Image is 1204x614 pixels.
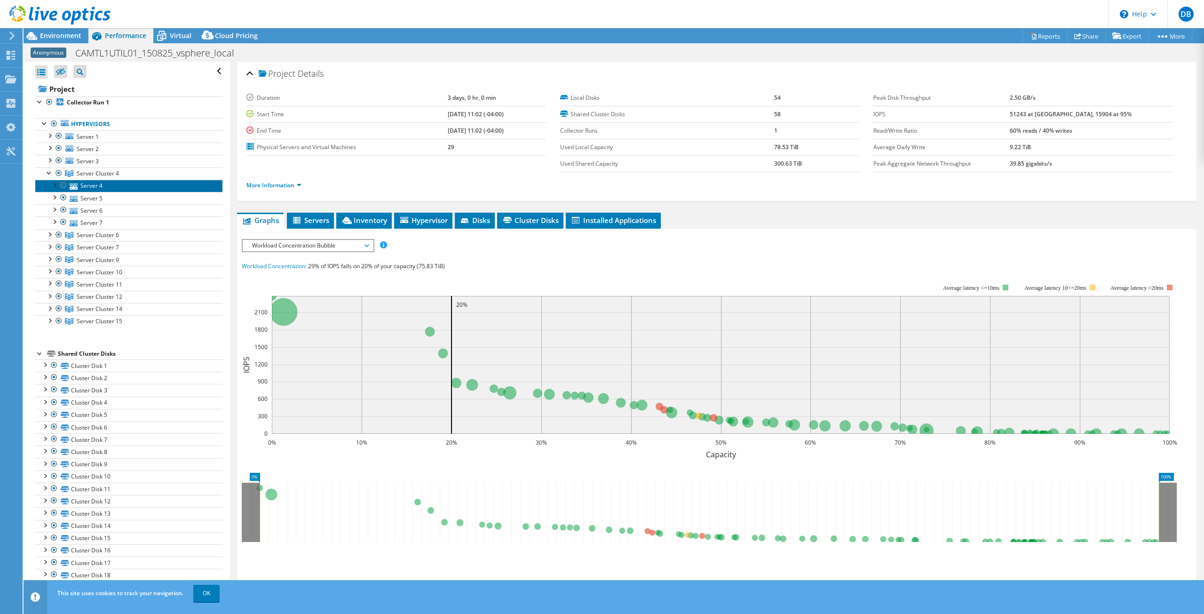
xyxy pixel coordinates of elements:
text: 2100 [254,308,268,316]
a: Export [1105,29,1149,43]
a: Share [1067,29,1106,43]
a: OK [193,585,220,602]
text: 600 [258,395,268,403]
a: Cluster Disk 14 [35,520,222,532]
text: 1200 [254,360,268,368]
a: Server 7 [35,216,222,229]
a: Server Cluster 7 [35,241,222,254]
text: 1500 [254,343,268,351]
span: Details [298,68,324,79]
tspan: Average latency 10<=20ms [1024,285,1086,291]
h1: CAMTL1UTIL01_150825_vsphere_local [71,48,249,58]
a: Server 1 [35,130,222,143]
a: Cluster Disk 8 [35,446,222,458]
a: Reports [1022,29,1068,43]
a: Cluster Disk 1 [35,359,222,372]
span: Environment [40,31,81,40]
text: 0% [268,439,276,447]
text: 300 [258,412,268,420]
span: 29% of IOPS falls on 20% of your capacity (75.83 TiB) [308,262,445,270]
b: 39.85 gigabits/s [1010,159,1052,167]
label: Physical Servers and Virtual Machines [246,143,447,152]
span: Server 2 [77,145,99,153]
text: 100% [1163,439,1177,447]
text: IOPS [241,357,252,373]
a: Cluster Disk 15 [35,532,222,544]
b: 29 [448,143,454,151]
span: Workload Concentration Bubble [247,240,368,251]
span: Project [259,69,295,79]
label: Start Time [246,110,447,119]
span: Server Cluster 7 [77,243,119,251]
a: Cluster Disk 7 [35,433,222,446]
a: Server Cluster 14 [35,303,222,315]
label: Peak Aggregate Network Throughput [873,159,1010,168]
span: This site uses cookies to track your navigation. [57,589,183,597]
label: Used Local Capacity [560,143,774,152]
label: IOPS [873,110,1010,119]
span: Server Cluster 15 [77,317,122,325]
b: 54 [774,94,781,102]
label: Peak Disk Throughput [873,93,1010,103]
span: Disks [459,215,490,225]
label: Read/Write Ratio [873,126,1010,136]
text: 60% [805,439,816,447]
a: Cluster Disk 18 [35,569,222,581]
a: More Information [246,181,301,189]
a: Server Cluster 11 [35,278,222,290]
text: 1800 [254,326,268,334]
span: Servers [292,215,329,225]
a: Server Cluster 15 [35,315,222,327]
a: Server 6 [35,204,222,216]
b: 58 [774,110,781,118]
label: Collector Runs [560,126,774,136]
b: 300.63 TiB [774,159,802,167]
a: More [1149,29,1192,43]
span: Workload Concentration: [242,262,307,270]
text: 40% [626,439,637,447]
a: Cluster Disk 13 [35,507,222,519]
span: Inventory [341,215,387,225]
span: Server Cluster 10 [77,268,122,276]
text: 10% [356,439,367,447]
a: Cluster Disk 9 [35,458,222,470]
svg: \n [1120,10,1128,18]
b: [DATE] 11:02 (-04:00) [448,127,504,135]
text: 30% [536,439,547,447]
a: Server Cluster 12 [35,291,222,303]
a: Cluster Disk 17 [35,557,222,569]
b: Collector Run 1 [67,98,109,106]
a: Server 3 [35,155,222,167]
text: 20% [456,301,467,309]
span: Cluster Disks [502,215,559,225]
a: Cluster Disk 4 [35,397,222,409]
span: Server Cluster 11 [77,280,122,288]
label: End Time [246,126,447,136]
b: 51243 at [GEOGRAPHIC_DATA], 15904 at 95% [1010,110,1132,118]
a: Cluster Disk 2 [35,372,222,384]
text: 20% [446,439,457,447]
text: 50% [715,439,727,447]
text: Average latency >20ms [1110,285,1164,291]
text: 0 [264,430,268,438]
a: Cluster Disk 3 [35,384,222,396]
span: Server Cluster 14 [77,305,122,313]
div: Shared Cluster Disks [58,348,222,359]
text: 70% [895,439,906,447]
a: Server 4 [35,180,222,192]
span: Graphs [242,215,279,225]
a: Server Cluster 9 [35,254,222,266]
span: Hypervisor [399,215,448,225]
a: Server Cluster 10 [35,266,222,278]
span: Anonymous [31,48,66,58]
text: 90% [1074,439,1085,447]
a: Hypervisors [35,118,222,130]
b: 3 days, 0 hr, 0 min [448,94,496,102]
tspan: Average latency <=10ms [943,285,999,291]
span: Installed Applications [570,215,656,225]
a: Cluster Disk 5 [35,409,222,421]
span: Server Cluster 9 [77,256,119,264]
a: Server Cluster 6 [35,229,222,241]
a: Cluster Disk 16 [35,544,222,557]
b: [DATE] 11:02 (-04:00) [448,110,504,118]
